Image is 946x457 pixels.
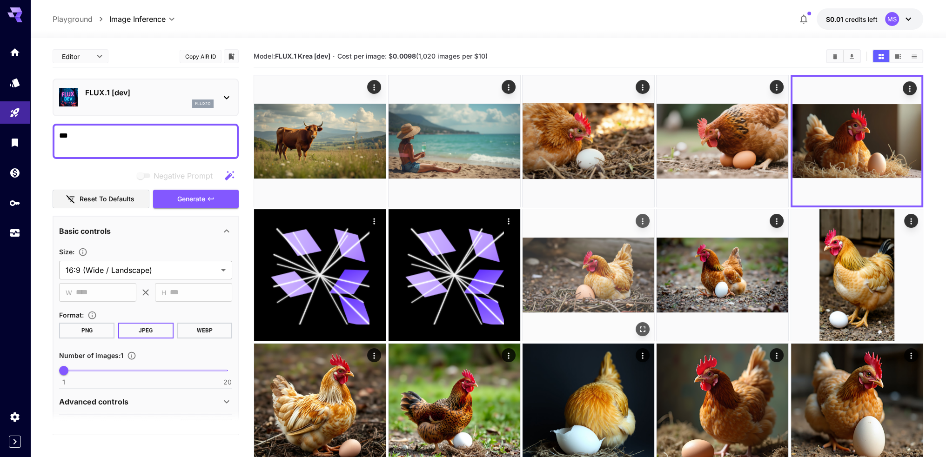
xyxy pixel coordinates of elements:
button: Add to library [227,51,235,62]
span: Negative prompts are not compatible with the selected model. [135,170,220,181]
div: Actions [367,348,381,362]
div: Home [9,46,20,58]
span: 16:9 (Wide / Landscape) [66,265,217,276]
div: Wallet [9,167,20,179]
img: 9k= [657,75,788,207]
div: Actions [770,214,784,228]
span: Image Inference [109,13,166,25]
div: Actions [770,348,784,362]
div: Actions [904,214,918,228]
button: Show images in video view [890,50,906,62]
button: Specify how many images to generate in a single request. Each image generation will be charged se... [123,351,140,360]
button: Expand sidebar [9,436,21,448]
button: Reset to defaults [53,190,149,209]
div: MS [885,12,899,26]
span: Cost per image: $ (1,020 images per $10) [337,52,488,60]
p: · [333,51,335,62]
button: Download All [844,50,860,62]
p: Advanced controls [59,396,128,407]
img: 2Q== [657,209,788,341]
div: Actions [502,348,516,362]
div: Actions [367,80,381,94]
div: Basic controls [59,220,232,242]
div: Actions [903,81,917,95]
button: WEBP [177,323,233,338]
img: Z [792,77,921,205]
span: 20 [223,378,232,387]
p: FLUX.1 [dev] [85,87,214,98]
div: Actions [502,80,516,94]
div: Actions [636,348,650,362]
img: 2Q== [523,75,654,207]
nav: breadcrumb [53,13,109,25]
div: Actions [770,80,784,94]
button: Clear Images [827,50,843,62]
span: Number of images : 1 [59,351,123,359]
div: Show images in grid viewShow images in video viewShow images in list view [872,49,923,63]
div: Actions [502,214,516,228]
span: Format : [59,311,84,319]
img: 2Q== [791,209,923,341]
button: $0.0114MS [817,8,923,30]
div: Playground [9,107,20,119]
button: Show images in grid view [873,50,889,62]
div: Library [9,137,20,148]
img: 2Q== [523,209,654,341]
button: Show images in list view [906,50,922,62]
div: API Keys [9,197,20,209]
button: Copy AIR ID [180,50,221,63]
span: H [161,287,166,298]
div: $0.0114 [826,14,878,24]
div: Actions [904,348,918,362]
span: Editor [62,52,91,61]
div: Usage [9,227,20,239]
button: Adjust the dimensions of the generated image by specifying its width and height in pixels, or sel... [74,247,91,257]
div: Advanced controls [59,391,232,413]
div: Models [9,77,20,88]
div: Actions [367,214,381,228]
div: FLUX.1 [dev]flux1d [59,83,232,112]
span: $0.01 [826,15,845,23]
b: FLUX.1 Krea [dev] [275,52,330,60]
span: Model: [254,52,330,60]
div: Actions [636,80,650,94]
button: Choose the file format for the output image. [84,311,101,320]
span: Size : [59,248,74,256]
p: flux1d [195,100,211,107]
span: W [66,287,72,298]
span: 1 [62,378,65,387]
img: 2Q== [389,75,520,207]
b: 0.0098 [393,52,416,60]
div: Clear ImagesDownload All [826,49,861,63]
span: credits left [845,15,878,23]
a: Playground [53,13,93,25]
p: Basic controls [59,225,111,237]
span: Generate [177,193,205,205]
button: PNG [59,323,114,338]
img: 9k= [254,75,386,207]
button: Generate [153,190,239,209]
button: JPEG [118,323,174,338]
span: Negative Prompt [154,170,213,181]
div: Actions [636,214,650,228]
div: Settings [9,411,20,423]
div: Open in fullscreen [636,323,650,337]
